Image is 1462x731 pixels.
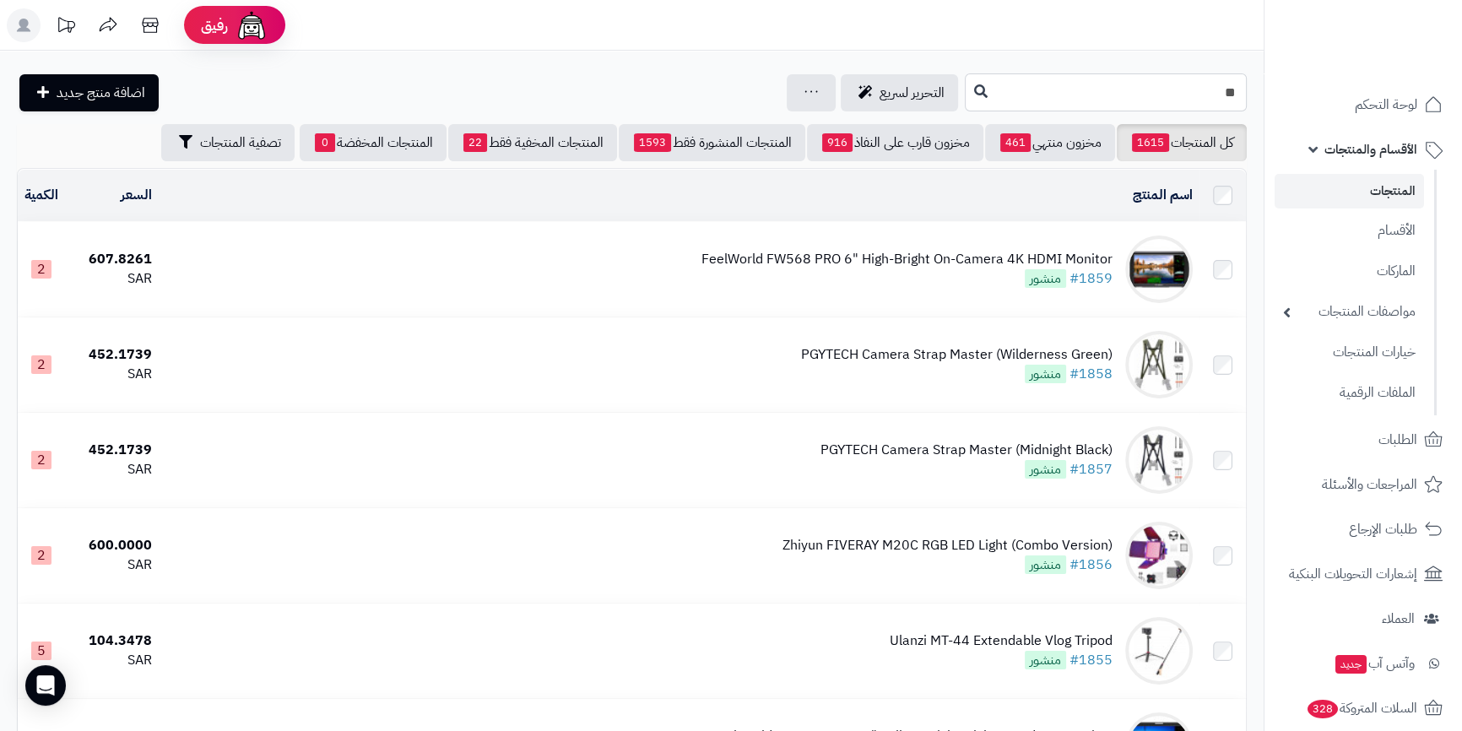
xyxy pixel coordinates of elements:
a: مواصفات المنتجات [1275,294,1424,330]
a: التحرير لسريع [841,74,958,111]
span: منشور [1025,269,1066,288]
a: #1856 [1069,555,1113,575]
img: ai-face.png [235,8,268,42]
a: المنتجات المنشورة فقط1593 [619,124,805,161]
a: تحديثات المنصة [45,8,87,46]
span: المراجعات والأسئلة [1322,473,1417,496]
img: FeelWorld FW568 PRO 6" High-Bright On-Camera 4K HDMI Monitor [1125,236,1193,303]
a: لوحة التحكم [1275,84,1452,125]
div: SAR [72,460,152,479]
a: اضافة منتج جديد [19,74,159,111]
a: السعر [121,185,152,205]
span: العملاء [1382,607,1415,631]
a: #1857 [1069,459,1113,479]
a: المراجعات والأسئلة [1275,464,1452,505]
div: 452.1739 [72,345,152,365]
span: لوحة التحكم [1355,93,1417,116]
span: منشور [1025,651,1066,669]
a: المنتجات المخفية فقط22 [448,124,617,161]
div: Open Intercom Messenger [25,665,66,706]
button: تصفية المنتجات [161,124,295,161]
span: 1593 [634,133,671,152]
a: المنتجات [1275,174,1424,208]
img: logo-2.png [1347,18,1446,53]
span: وآتس آب [1334,652,1415,675]
img: Ulanzi MT-44 Extendable Vlog Tripod [1125,617,1193,685]
img: PGYTECH Camera Strap Master (Midnight Black) [1125,426,1193,494]
div: FeelWorld FW568 PRO 6" High-Bright On-Camera 4K HDMI Monitor [701,250,1113,269]
span: 2 [31,546,51,565]
span: 22 [463,133,487,152]
span: التحرير لسريع [880,83,945,103]
span: 1615 [1132,133,1169,152]
span: جديد [1335,655,1367,674]
img: Zhiyun FIVERAY M20C RGB LED Light (Combo Version) [1125,522,1193,589]
a: طلبات الإرجاع [1275,509,1452,550]
span: منشور [1025,555,1066,574]
span: طلبات الإرجاع [1349,517,1417,541]
div: SAR [72,269,152,289]
span: 328 [1306,699,1339,719]
a: #1859 [1069,268,1113,289]
a: الكمية [24,185,58,205]
span: اضافة منتج جديد [57,83,145,103]
a: وآتس آبجديد [1275,643,1452,684]
div: PGYTECH Camera Strap Master (Midnight Black) [820,441,1113,460]
a: #1858 [1069,364,1113,384]
a: الطلبات [1275,420,1452,460]
div: 452.1739 [72,441,152,460]
div: 607.8261 [72,250,152,269]
div: 104.3478 [72,631,152,651]
a: المنتجات المخفضة0 [300,124,447,161]
div: 600.0000 [72,536,152,555]
span: إشعارات التحويلات البنكية [1289,562,1417,586]
span: منشور [1025,460,1066,479]
a: مخزون منتهي461 [985,124,1115,161]
span: الطلبات [1378,428,1417,452]
img: PGYTECH Camera Strap Master (Wilderness Green) [1125,331,1193,398]
div: SAR [72,651,152,670]
span: 916 [822,133,853,152]
div: SAR [72,365,152,384]
span: 5 [31,642,51,660]
span: 2 [31,451,51,469]
span: 0 [315,133,335,152]
span: تصفية المنتجات [200,133,281,153]
span: السلات المتروكة [1306,696,1417,720]
a: الملفات الرقمية [1275,375,1424,411]
a: الأقسام [1275,213,1424,249]
a: إشعارات التحويلات البنكية [1275,554,1452,594]
div: Ulanzi MT-44 Extendable Vlog Tripod [890,631,1113,651]
div: Zhiyun FIVERAY M20C RGB LED Light (Combo Version) [782,536,1113,555]
span: الأقسام والمنتجات [1324,138,1417,161]
span: رفيق [201,15,228,35]
a: خيارات المنتجات [1275,334,1424,371]
a: مخزون قارب على النفاذ916 [807,124,983,161]
a: الماركات [1275,253,1424,290]
a: العملاء [1275,598,1452,639]
a: اسم المنتج [1133,185,1193,205]
a: كل المنتجات1615 [1117,124,1247,161]
span: 2 [31,355,51,374]
a: #1855 [1069,650,1113,670]
a: السلات المتروكة328 [1275,688,1452,728]
span: 2 [31,260,51,279]
span: منشور [1025,365,1066,383]
div: PGYTECH Camera Strap Master (Wilderness Green) [801,345,1113,365]
span: 461 [1000,133,1031,152]
div: SAR [72,555,152,575]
